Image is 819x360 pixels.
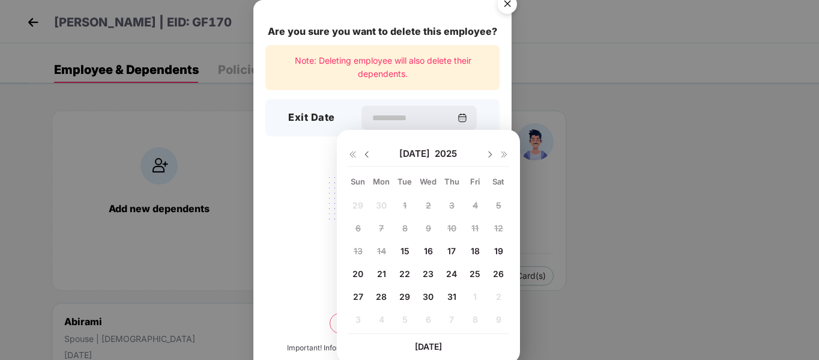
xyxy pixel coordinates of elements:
[441,176,462,187] div: Thu
[458,113,467,123] img: svg+xml;base64,PHN2ZyBpZD0iQ2FsZW5kYXItMzJ4MzIiIHhtbG5zPSJodHRwOi8vd3d3LnczLm9yZy8yMDAwL3N2ZyIgd2...
[348,150,357,159] img: svg+xml;base64,PHN2ZyB4bWxucz0iaHR0cDovL3d3dy53My5vcmcvMjAwMC9zdmciIHdpZHRoPSIxNiIgaGVpZ2h0PSIxNi...
[447,291,456,302] span: 31
[377,269,386,279] span: 21
[265,45,500,90] div: Note: Deleting employee will also delete their dependents.
[447,246,456,256] span: 17
[500,150,509,159] img: svg+xml;base64,PHN2ZyB4bWxucz0iaHR0cDovL3d3dy53My5vcmcvMjAwMC9zdmciIHdpZHRoPSIxNiIgaGVpZ2h0PSIxNi...
[465,176,486,187] div: Fri
[348,176,369,187] div: Sun
[399,148,435,160] span: [DATE]
[287,343,478,354] div: Important! Information once deleted, can’t be recovered.
[400,246,409,256] span: 15
[471,246,480,256] span: 18
[315,170,450,264] img: svg+xml;base64,PHN2ZyB4bWxucz0iaHR0cDovL3d3dy53My5vcmcvMjAwMC9zdmciIHdpZHRoPSIyMjQiIGhlaWdodD0iMT...
[399,269,410,279] span: 22
[394,176,416,187] div: Tue
[418,176,439,187] div: Wed
[488,176,509,187] div: Sat
[330,313,435,334] button: Delete permanently
[415,341,442,352] span: [DATE]
[423,269,434,279] span: 23
[265,24,500,39] div: Are you sure you want to delete this employee?
[494,246,503,256] span: 19
[399,291,410,302] span: 29
[435,148,457,160] span: 2025
[470,269,480,279] span: 25
[353,291,363,302] span: 27
[371,176,392,187] div: Mon
[423,291,434,302] span: 30
[362,150,372,159] img: svg+xml;base64,PHN2ZyBpZD0iRHJvcGRvd24tMzJ4MzIiIHhtbG5zPSJodHRwOi8vd3d3LnczLm9yZy8yMDAwL3N2ZyIgd2...
[485,150,495,159] img: svg+xml;base64,PHN2ZyBpZD0iRHJvcGRvd24tMzJ4MzIiIHhtbG5zPSJodHRwOi8vd3d3LnczLm9yZy8yMDAwL3N2ZyIgd2...
[446,269,457,279] span: 24
[424,246,433,256] span: 16
[376,291,387,302] span: 28
[352,269,363,279] span: 20
[493,269,504,279] span: 26
[288,110,335,126] h3: Exit Date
